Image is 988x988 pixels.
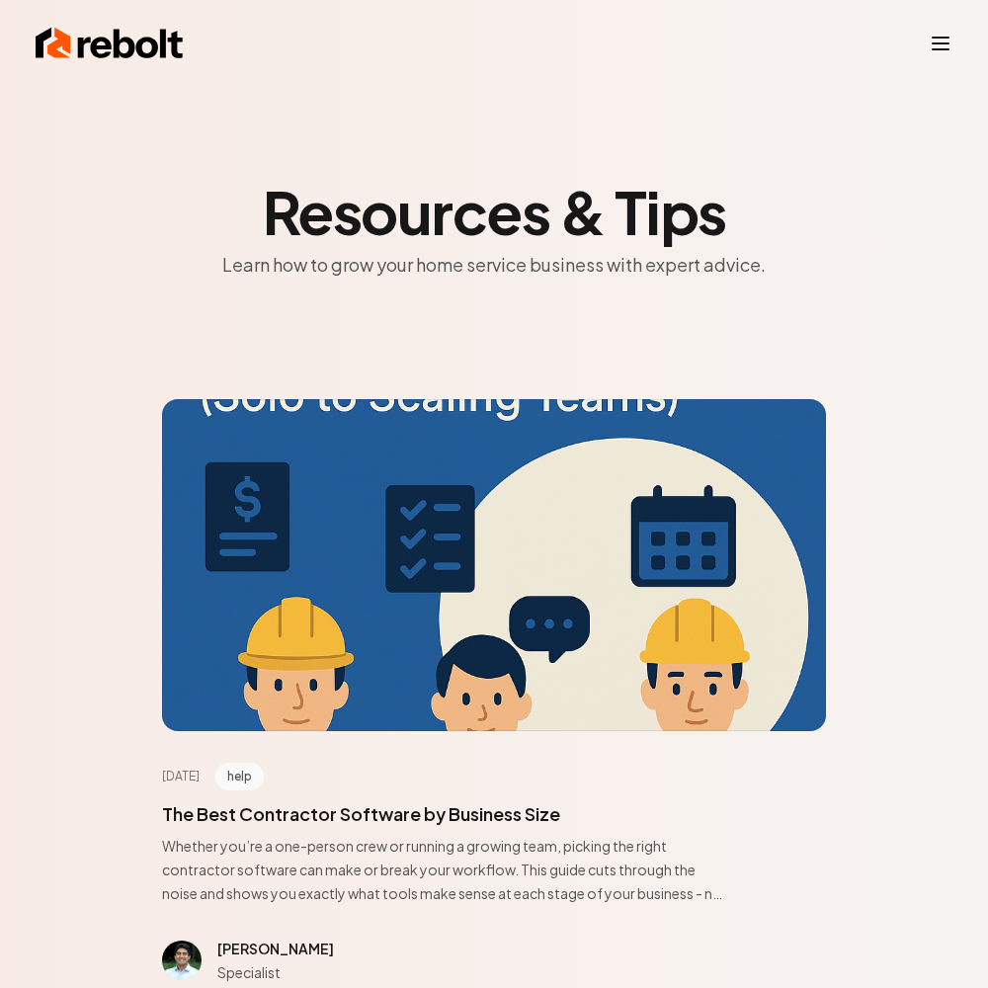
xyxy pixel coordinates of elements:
img: Rebolt Logo [36,24,184,63]
button: Toggle mobile menu [929,32,952,55]
h2: Resources & Tips [162,182,826,241]
p: Learn how to grow your home service business with expert advice. [162,249,826,281]
span: help [215,763,264,790]
span: [PERSON_NAME] [217,940,334,957]
time: [DATE] [162,769,200,784]
a: The Best Contractor Software by Business Size [162,802,560,825]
